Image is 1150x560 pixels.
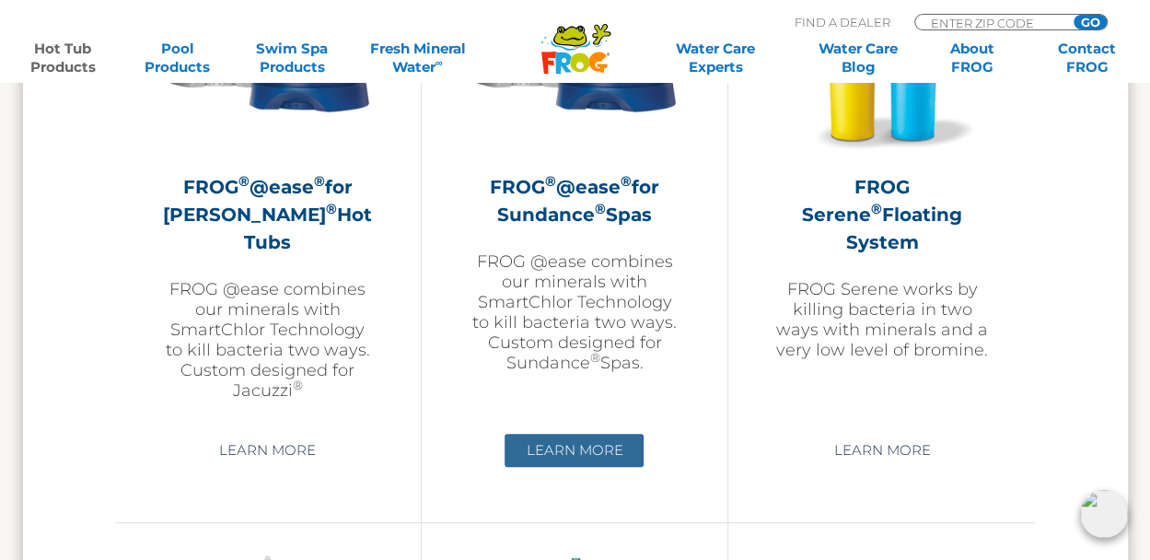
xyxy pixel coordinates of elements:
[18,40,108,76] a: Hot TubProducts
[814,40,903,76] a: Water CareBlog
[468,173,681,228] h2: FROG @ease for Sundance Spas
[795,14,890,30] p: Find A Dealer
[133,40,222,76] a: PoolProducts
[774,173,989,256] h2: FROG Serene Floating System
[468,251,681,373] p: FROG @ease combines our minerals with SmartChlor Technology to kill bacteria two ways. Custom des...
[198,434,337,467] a: Learn More
[545,172,556,190] sup: ®
[812,434,951,467] a: Learn More
[293,378,303,392] sup: ®
[238,172,250,190] sup: ®
[314,172,325,190] sup: ®
[774,279,989,360] p: FROG Serene works by killing bacteria in two ways with minerals and a very low level of bromine.
[1074,15,1107,29] input: GO
[1042,40,1132,76] a: ContactFROG
[326,200,337,217] sup: ®
[644,40,788,76] a: Water CareExperts
[929,15,1053,30] input: Zip Code Form
[161,279,375,401] p: FROG @ease combines our minerals with SmartChlor Technology to kill bacteria two ways. Custom des...
[1080,490,1128,538] img: openIcon
[505,434,644,467] a: Learn More
[589,350,599,365] sup: ®
[928,40,1017,76] a: AboutFROG
[436,56,443,69] sup: ∞
[248,40,337,76] a: Swim SpaProducts
[161,173,375,256] h2: FROG @ease for [PERSON_NAME] Hot Tubs
[871,200,882,217] sup: ®
[362,40,473,76] a: Fresh MineralWater∞
[595,200,606,217] sup: ®
[621,172,632,190] sup: ®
